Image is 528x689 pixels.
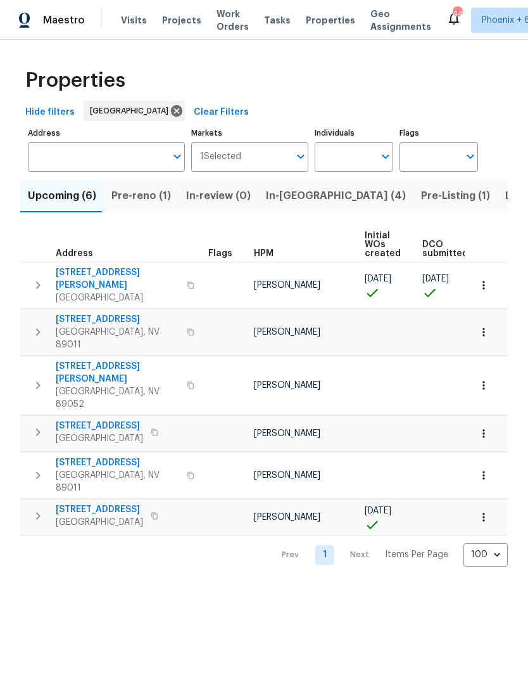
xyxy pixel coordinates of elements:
[254,381,320,390] span: [PERSON_NAME]
[121,14,147,27] span: Visits
[422,274,449,283] span: [DATE]
[315,545,334,565] a: Goto page 1
[306,14,355,27] span: Properties
[56,469,179,494] span: [GEOGRAPHIC_DATA], NV 89011
[270,543,508,567] nav: Pagination Navigation
[453,8,462,20] div: 44
[25,74,125,87] span: Properties
[84,101,185,121] div: [GEOGRAPHIC_DATA]
[422,240,468,258] span: DCO submitted
[365,506,391,515] span: [DATE]
[111,187,171,205] span: Pre-reno (1)
[370,8,431,33] span: Geo Assignments
[56,456,179,469] span: [STREET_ADDRESS]
[292,148,310,165] button: Open
[462,148,479,165] button: Open
[28,129,185,137] label: Address
[463,538,508,571] div: 100
[25,105,75,120] span: Hide filters
[266,187,406,205] span: In-[GEOGRAPHIC_DATA] (4)
[168,148,186,165] button: Open
[217,8,249,33] span: Work Orders
[56,249,93,258] span: Address
[56,326,179,351] span: [GEOGRAPHIC_DATA], NV 89011
[254,513,320,522] span: [PERSON_NAME]
[200,151,241,162] span: 1 Selected
[421,187,490,205] span: Pre-Listing (1)
[194,105,249,120] span: Clear Filters
[254,328,320,337] span: [PERSON_NAME]
[254,429,320,438] span: [PERSON_NAME]
[399,129,478,137] label: Flags
[56,420,143,432] span: [STREET_ADDRESS]
[365,274,391,283] span: [DATE]
[191,129,309,137] label: Markets
[56,503,143,516] span: [STREET_ADDRESS]
[264,16,291,25] span: Tasks
[56,313,179,326] span: [STREET_ADDRESS]
[56,360,179,385] span: [STREET_ADDRESS][PERSON_NAME]
[56,292,179,304] span: [GEOGRAPHIC_DATA]
[385,548,448,561] p: Items Per Page
[162,14,201,27] span: Projects
[189,101,254,124] button: Clear Filters
[56,516,143,529] span: [GEOGRAPHIC_DATA]
[28,187,96,205] span: Upcoming (6)
[90,105,173,117] span: [GEOGRAPHIC_DATA]
[365,231,401,258] span: Initial WOs created
[377,148,394,165] button: Open
[43,14,85,27] span: Maestro
[56,266,179,292] span: [STREET_ADDRESS][PERSON_NAME]
[254,471,320,480] span: [PERSON_NAME]
[56,385,179,411] span: [GEOGRAPHIC_DATA], NV 89052
[254,249,273,258] span: HPM
[254,281,320,290] span: [PERSON_NAME]
[56,432,143,445] span: [GEOGRAPHIC_DATA]
[20,101,80,124] button: Hide filters
[315,129,393,137] label: Individuals
[186,187,251,205] span: In-review (0)
[208,249,232,258] span: Flags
